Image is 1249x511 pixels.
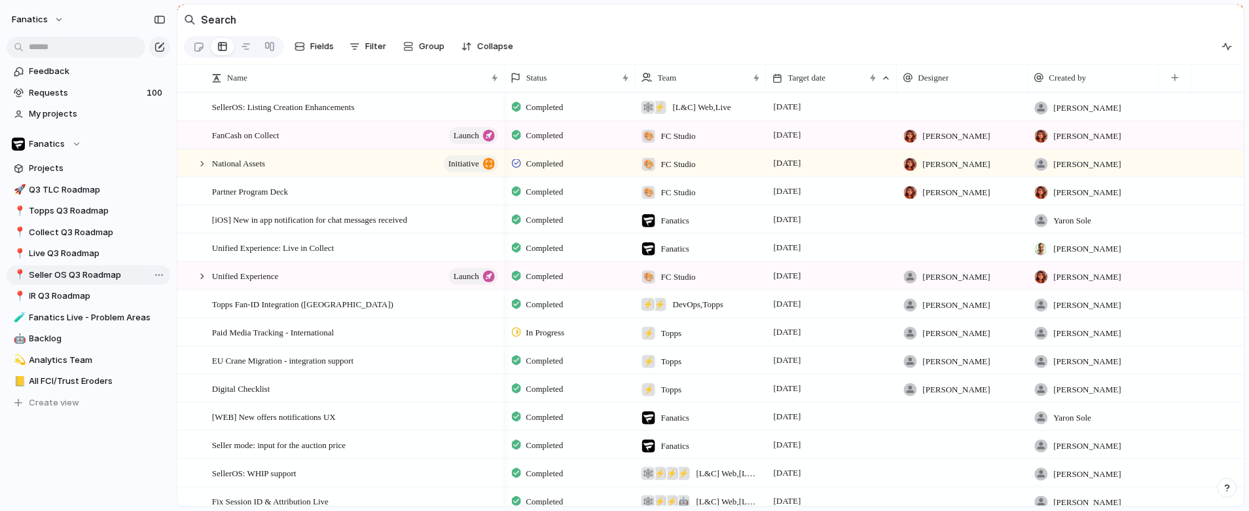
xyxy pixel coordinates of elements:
[29,65,166,78] span: Feedback
[6,9,71,30] button: fanatics
[770,183,805,199] span: [DATE]
[14,267,23,282] div: 📍
[29,138,65,151] span: Fanatics
[642,383,655,396] div: ⚡
[1054,242,1121,255] span: [PERSON_NAME]
[770,324,805,340] span: [DATE]
[923,299,990,312] span: [PERSON_NAME]
[29,269,166,282] span: Seller OS Q3 Roadmap
[661,411,689,425] span: Fanatics
[227,71,247,85] span: Name
[661,355,682,368] span: Topps
[665,495,678,508] div: ⚡
[918,71,949,85] span: Designer
[147,86,165,100] span: 100
[665,467,678,480] div: ⚡
[770,465,805,481] span: [DATE]
[14,289,23,304] div: 📍
[770,437,805,453] span: [DATE]
[14,246,23,261] div: 📍
[526,242,564,255] span: Completed
[788,71,826,85] span: Target date
[1054,383,1121,396] span: [PERSON_NAME]
[29,162,166,175] span: Projects
[12,290,25,303] button: 📍
[642,298,655,311] div: ⚡
[29,375,166,388] span: All FCI/Trust Eroders
[448,155,479,173] span: initiative
[12,183,25,197] button: 🚀
[661,242,689,255] span: Fanatics
[12,269,25,282] button: 📍
[526,185,564,199] span: Completed
[653,495,666,508] div: ⚡
[677,467,690,480] div: ⚡
[642,495,655,508] div: 🕸
[419,40,444,53] span: Group
[29,354,166,367] span: Analytics Team
[526,157,564,170] span: Completed
[923,186,990,199] span: [PERSON_NAME]
[526,71,547,85] span: Status
[661,271,696,284] span: FC Studio
[770,99,805,115] span: [DATE]
[289,36,339,57] button: Fields
[212,127,280,142] span: FanCash on Collect
[7,371,170,391] div: 📒All FCI/Trust Eroders
[526,383,564,396] span: Completed
[212,437,346,452] span: Seller mode: input for the auction price
[1054,440,1121,453] span: [PERSON_NAME]
[212,268,278,283] span: Unified Experience
[1054,468,1121,481] span: [PERSON_NAME]
[29,226,166,239] span: Collect Q3 Roadmap
[1054,299,1121,312] span: [PERSON_NAME]
[642,467,655,480] div: 🕸
[1054,158,1121,171] span: [PERSON_NAME]
[770,268,805,284] span: [DATE]
[7,308,170,328] a: 🧪Fanatics Live - Problem Areas
[770,352,805,368] span: [DATE]
[7,286,170,306] a: 📍IR Q3 Roadmap
[7,244,170,263] div: 📍Live Q3 Roadmap
[29,311,166,324] span: Fanatics Live - Problem Areas
[7,83,170,103] a: Requests100
[653,467,666,480] div: ⚡
[29,183,166,197] span: Q3 TLC Roadmap
[7,201,170,221] div: 📍Topps Q3 Roadmap
[12,354,25,367] button: 💫
[14,182,23,197] div: 🚀
[770,240,805,255] span: [DATE]
[673,298,723,311] span: DevOps , Topps
[477,40,513,53] span: Collapse
[1054,186,1121,199] span: [PERSON_NAME]
[526,439,564,452] span: Completed
[642,186,655,199] div: 🎨
[770,127,805,143] span: [DATE]
[661,440,689,453] span: Fanatics
[12,311,25,324] button: 🧪
[14,225,23,240] div: 📍
[923,158,990,171] span: [PERSON_NAME]
[1054,411,1092,425] span: Yaron Sole
[444,155,498,172] button: initiative
[1054,271,1121,284] span: [PERSON_NAME]
[661,214,689,227] span: Fanatics
[658,71,677,85] span: Team
[212,240,334,255] span: Unified Experience: Live in Collect
[1054,327,1121,340] span: [PERSON_NAME]
[29,332,166,345] span: Backlog
[7,329,170,349] a: 🤖Backlog
[526,411,564,424] span: Completed
[12,247,25,260] button: 📍
[770,493,805,509] span: [DATE]
[344,36,391,57] button: Filter
[1054,130,1121,143] span: [PERSON_NAME]
[653,298,666,311] div: ⚡
[454,126,479,145] span: launch
[7,393,170,413] button: Create view
[642,271,655,284] div: 🎨
[14,331,23,347] div: 🤖
[7,180,170,200] div: 🚀Q3 TLC Roadmap
[449,268,498,285] button: launch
